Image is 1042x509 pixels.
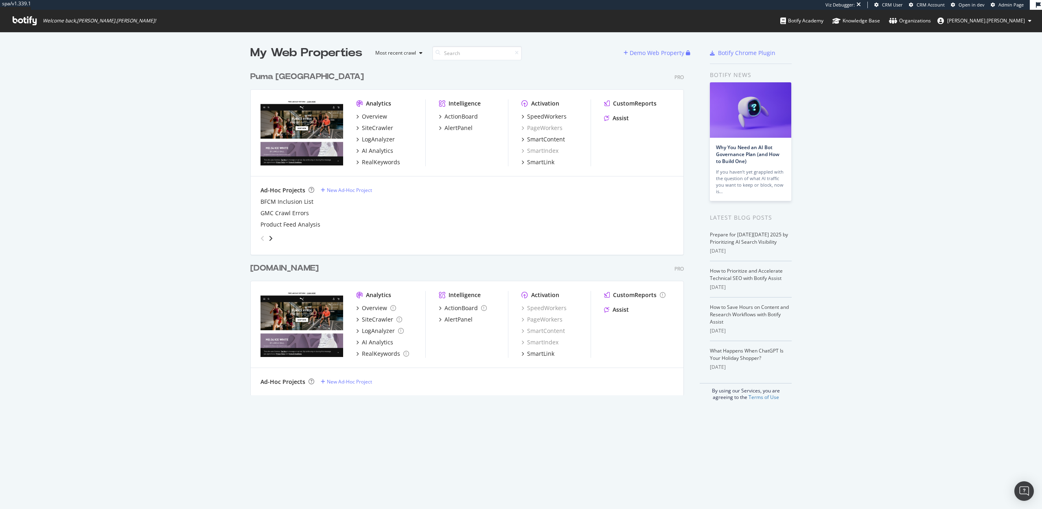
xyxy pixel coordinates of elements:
[521,147,558,155] div: SmartIndex
[604,99,657,108] a: CustomReports
[889,10,931,32] a: Organizations
[780,10,823,32] a: Botify Academy
[366,291,391,299] div: Analytics
[674,74,684,81] div: Pro
[449,291,481,299] div: Intelligence
[613,291,657,299] div: CustomReports
[710,347,784,361] a: What Happens When ChatGPT Is Your Holiday Shopper?
[521,158,554,166] a: SmartLink
[362,315,393,324] div: SiteCrawler
[362,124,393,132] div: SiteCrawler
[624,49,686,56] a: Demo Web Property
[356,304,396,312] a: Overview
[356,112,387,121] a: Overview
[604,291,665,299] a: CustomReports
[991,2,1024,8] a: Admin Page
[710,213,792,222] div: Latest Blog Posts
[998,2,1024,8] span: Admin Page
[710,247,792,255] div: [DATE]
[375,51,416,55] div: Most recent crawl
[917,2,945,8] span: CRM Account
[710,49,775,57] a: Botify Chrome Plugin
[749,394,779,401] a: Terms of Use
[630,49,684,57] div: Demo Web Property
[718,49,775,57] div: Botify Chrome Plugin
[531,99,559,108] div: Activation
[362,327,395,335] div: LogAnalyzer
[959,2,985,8] span: Open in dev
[444,315,473,324] div: AlertPanel
[250,45,362,61] div: My Web Properties
[700,383,792,401] div: By using our Services, you are agreeing to the
[909,2,945,8] a: CRM Account
[947,17,1025,24] span: robert.salerno
[260,220,320,229] a: Product Feed Analysis
[710,267,783,282] a: How to Prioritize and Accelerate Technical SEO with Botify Assist
[832,10,880,32] a: Knowledge Base
[268,234,274,242] div: angle-right
[362,350,400,358] div: RealKeywords
[362,304,387,312] div: Overview
[321,378,372,385] a: New Ad-Hoc Project
[521,327,565,335] div: SmartContent
[531,291,559,299] div: Activation
[327,187,372,194] div: New Ad-Hoc Project
[521,304,567,312] div: SpeedWorkers
[527,158,554,166] div: SmartLink
[521,112,567,121] a: SpeedWorkers
[527,135,565,143] div: SmartContent
[710,231,788,245] a: Prepare for [DATE][DATE] 2025 by Prioritizing AI Search Visibility
[521,338,558,346] a: SmartIndex
[250,71,367,83] a: Puma [GEOGRAPHIC_DATA]
[260,186,305,194] div: Ad-Hoc Projects
[444,304,478,312] div: ActionBoard
[716,144,779,165] a: Why You Need an AI Bot Governance Plan (and How to Build One)
[449,99,481,108] div: Intelligence
[362,147,393,155] div: AI Analytics
[366,99,391,108] div: Analytics
[356,315,402,324] a: SiteCrawler
[710,327,792,335] div: [DATE]
[250,61,690,395] div: grid
[356,147,393,155] a: AI Analytics
[356,158,400,166] a: RealKeywords
[362,338,393,346] div: AI Analytics
[710,304,789,325] a: How to Save Hours on Content and Research Workflows with Botify Assist
[356,124,393,132] a: SiteCrawler
[521,350,554,358] a: SmartLink
[369,46,426,59] button: Most recent crawl
[931,14,1038,27] button: [PERSON_NAME].[PERSON_NAME]
[260,378,305,386] div: Ad-Hoc Projects
[710,284,792,291] div: [DATE]
[257,232,268,245] div: angle-left
[260,291,343,357] img: uspumasecondary.com
[362,135,395,143] div: LogAnalyzer
[521,124,563,132] a: PageWorkers
[260,198,313,206] a: BFCM Inclusion List
[613,114,629,122] div: Assist
[716,169,785,195] div: If you haven’t yet grappled with the question of what AI traffic you want to keep or block, now is…
[882,2,903,8] span: CRM User
[521,135,565,143] a: SmartContent
[624,46,686,59] button: Demo Web Property
[250,71,364,83] div: Puma [GEOGRAPHIC_DATA]
[780,17,823,25] div: Botify Academy
[432,46,522,60] input: Search
[260,209,309,217] a: GMC Crawl Errors
[710,364,792,371] div: [DATE]
[356,338,393,346] a: AI Analytics
[527,112,567,121] div: SpeedWorkers
[250,262,322,274] a: [DOMAIN_NAME]
[43,18,156,24] span: Welcome back, [PERSON_NAME].[PERSON_NAME] !
[356,135,395,143] a: LogAnalyzer
[439,124,473,132] a: AlertPanel
[1014,481,1034,501] div: Open Intercom Messenger
[521,315,563,324] div: PageWorkers
[710,82,791,138] img: Why You Need an AI Bot Governance Plan (and How to Build One)
[613,306,629,314] div: Assist
[356,350,409,358] a: RealKeywords
[444,124,473,132] div: AlertPanel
